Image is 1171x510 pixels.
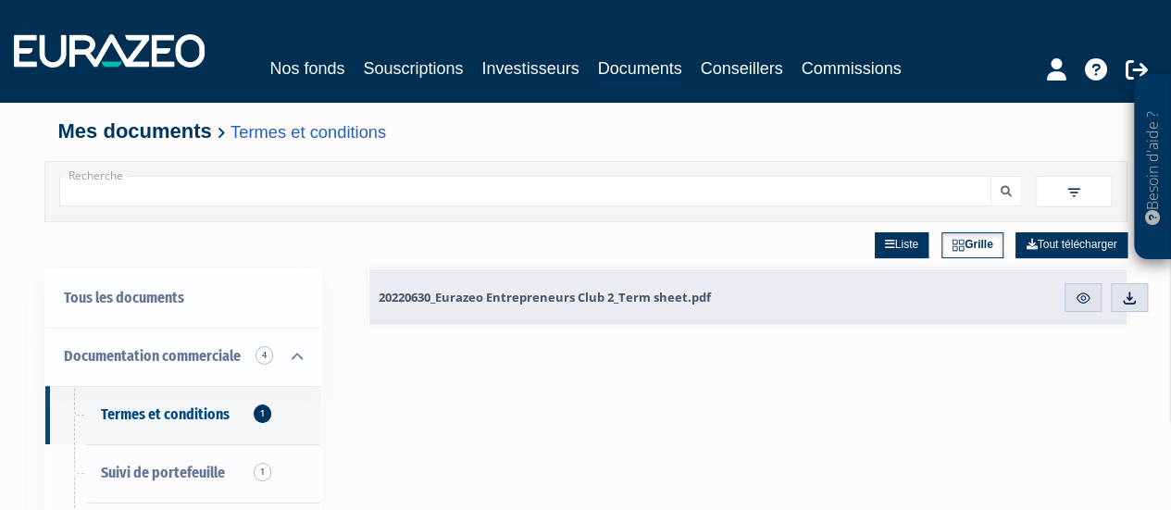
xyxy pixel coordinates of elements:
[45,269,321,328] a: Tous les documents
[363,56,463,81] a: Souscriptions
[369,269,846,325] a: 20220630_Eurazeo Entrepreneurs Club 2_Term sheet.pdf
[254,404,271,423] span: 1
[1015,232,1127,258] a: Tout télécharger
[1075,290,1091,306] img: eye.svg
[14,34,205,68] img: 1732889491-logotype_eurazeo_blanc_rvb.png
[481,56,579,81] a: Investisseurs
[1142,84,1164,251] p: Besoin d'aide ?
[45,328,321,386] a: Documentation commerciale 4
[255,346,273,365] span: 4
[1121,290,1138,306] img: download.svg
[59,176,992,206] input: Recherche
[941,232,1003,258] a: Grille
[230,122,386,142] a: Termes et conditions
[1065,184,1082,201] img: filter.svg
[101,405,230,423] span: Termes et conditions
[58,120,1114,143] h4: Mes documents
[45,386,321,444] a: Termes et conditions1
[875,232,928,258] a: Liste
[701,56,783,81] a: Conseillers
[254,463,271,481] span: 1
[379,289,711,305] span: 20220630_Eurazeo Entrepreneurs Club 2_Term sheet.pdf
[598,56,682,84] a: Documents
[45,444,321,503] a: Suivi de portefeuille1
[64,347,241,365] span: Documentation commerciale
[269,56,344,81] a: Nos fonds
[101,464,225,481] span: Suivi de portefeuille
[802,56,902,81] a: Commissions
[952,239,965,252] img: grid.svg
